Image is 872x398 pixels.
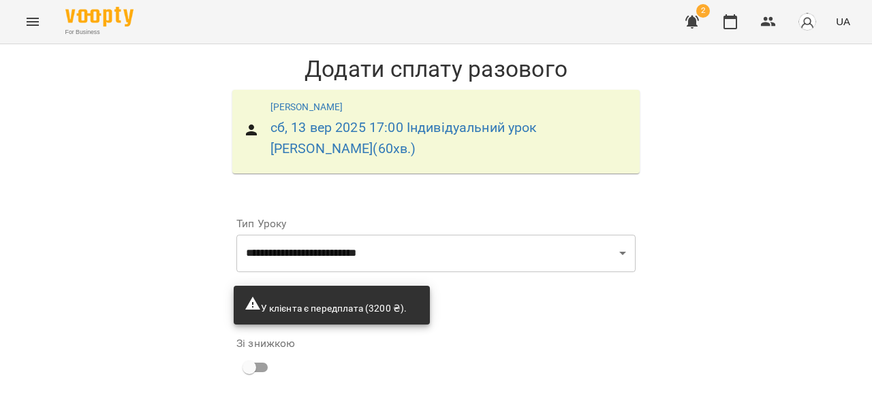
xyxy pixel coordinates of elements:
[696,4,710,18] span: 2
[225,55,647,83] h1: Додати сплату разового
[270,120,538,156] a: сб, 13 вер 2025 17:00 Індивідуальний урок [PERSON_NAME](60хв.)
[836,14,850,29] span: UA
[65,28,134,37] span: For Business
[236,338,295,349] label: Зі знижкою
[245,303,407,314] span: У клієнта є передплата (3200 ₴).
[270,101,343,112] a: [PERSON_NAME]
[798,12,817,31] img: avatar_s.png
[16,5,49,38] button: Menu
[236,218,636,229] label: Тип Уроку
[65,7,134,27] img: Voopty Logo
[830,9,856,34] button: UA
